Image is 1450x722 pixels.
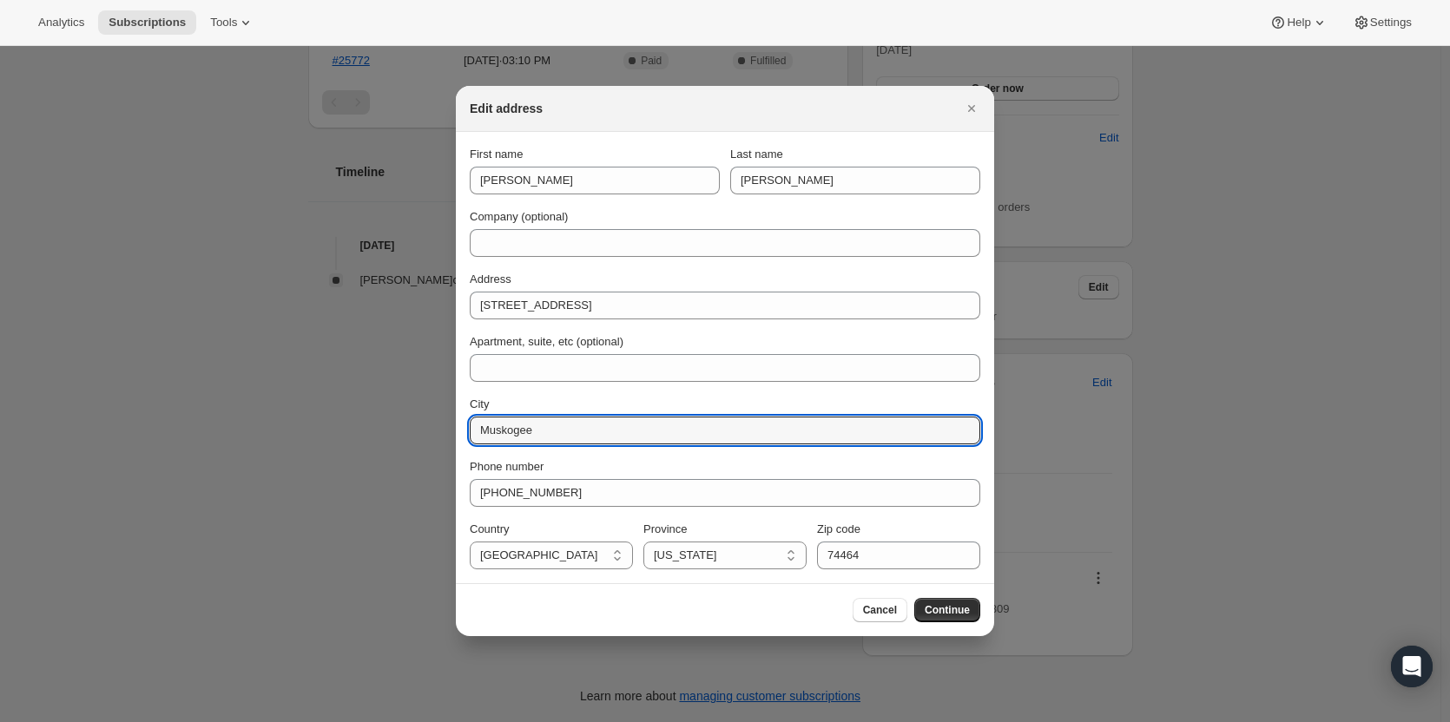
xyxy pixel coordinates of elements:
span: Help [1287,16,1310,30]
button: Continue [914,598,980,622]
span: First name [470,148,523,161]
span: Apartment, suite, etc (optional) [470,335,623,348]
button: Help [1259,10,1338,35]
span: Province [643,522,688,535]
button: Cancel [853,598,907,622]
span: Analytics [38,16,84,30]
button: Subscriptions [98,10,196,35]
button: Close [959,96,984,121]
span: Address [470,272,511,286]
button: Tools [200,10,265,35]
span: Phone number [470,460,544,473]
span: Country [470,522,510,535]
span: Subscriptions [109,16,186,30]
span: Zip code [817,522,860,535]
h2: Edit address [470,100,543,117]
span: Tools [210,16,237,30]
span: City [470,397,489,410]
button: Analytics [28,10,95,35]
span: Cancel [863,603,897,617]
span: Settings [1370,16,1412,30]
button: Settings [1342,10,1422,35]
span: Company (optional) [470,210,568,223]
div: Open Intercom Messenger [1391,646,1433,687]
span: Last name [730,148,783,161]
span: Continue [925,603,970,617]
